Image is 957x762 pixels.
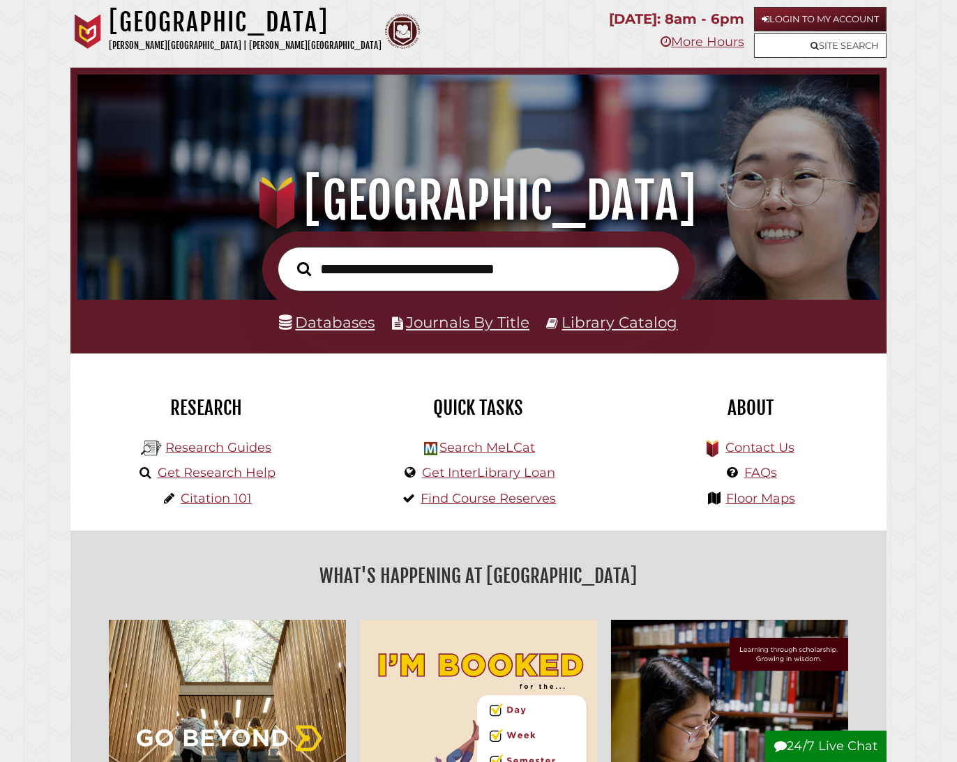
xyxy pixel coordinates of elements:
[81,560,876,592] h2: What's Happening at [GEOGRAPHIC_DATA]
[661,34,744,49] a: More Hours
[609,7,744,31] p: [DATE]: 8am - 6pm
[625,396,876,420] h2: About
[181,491,252,506] a: Citation 101
[70,14,105,49] img: Calvin University
[726,491,795,506] a: Floor Maps
[562,313,678,331] a: Library Catalog
[424,442,437,455] img: Hekman Library Logo
[406,313,529,331] a: Journals By Title
[725,440,794,455] a: Contact Us
[158,465,276,480] a: Get Research Help
[754,7,887,31] a: Login to My Account
[421,491,556,506] a: Find Course Reserves
[297,261,311,277] i: Search
[109,7,382,38] h1: [GEOGRAPHIC_DATA]
[439,440,535,455] a: Search MeLCat
[109,38,382,54] p: [PERSON_NAME][GEOGRAPHIC_DATA] | [PERSON_NAME][GEOGRAPHIC_DATA]
[353,396,604,420] h2: Quick Tasks
[92,170,866,231] h1: [GEOGRAPHIC_DATA]
[754,33,887,58] a: Site Search
[81,396,332,420] h2: Research
[290,258,318,280] button: Search
[385,14,420,49] img: Calvin Theological Seminary
[141,438,162,459] img: Hekman Library Logo
[280,313,375,331] a: Databases
[744,465,777,480] a: FAQs
[165,440,271,455] a: Research Guides
[422,465,555,480] a: Get InterLibrary Loan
